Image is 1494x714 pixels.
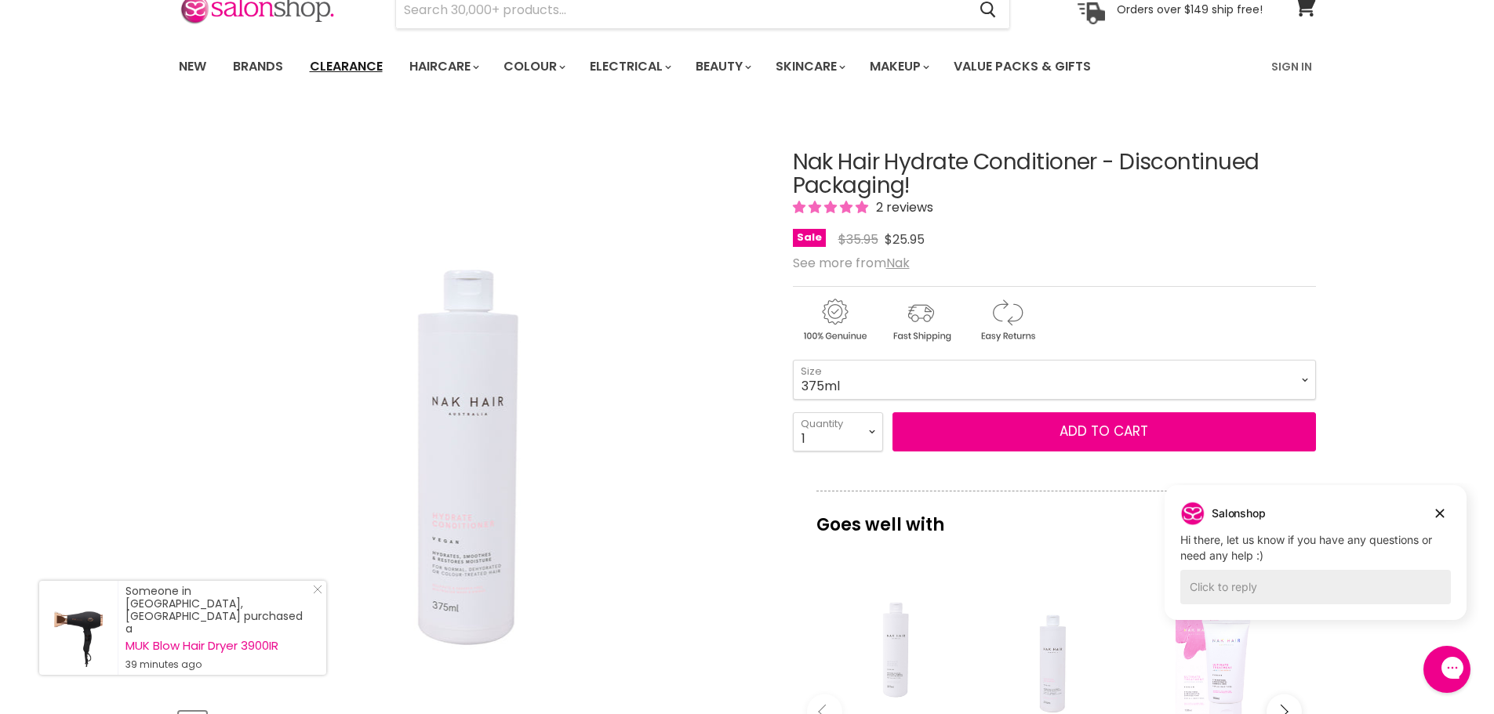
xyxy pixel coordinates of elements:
[1416,640,1478,698] iframe: Gorgias live chat messenger
[167,44,1183,89] ul: Main menu
[879,296,962,344] img: shipping.gif
[793,254,910,272] span: See more from
[125,585,311,671] div: Someone in [GEOGRAPHIC_DATA], [GEOGRAPHIC_DATA] purchased a
[858,50,939,83] a: Makeup
[167,50,218,83] a: New
[892,412,1316,451] button: Add to cart
[942,50,1103,83] a: Value Packs & Gifts
[125,658,311,671] small: 39 minutes ago
[885,230,925,248] span: $25.95
[793,296,876,344] img: genuine.gif
[965,296,1049,344] img: returns.gif
[578,50,681,83] a: Electrical
[398,50,489,83] a: Haircare
[886,254,910,272] a: Nak
[684,50,761,83] a: Beauty
[298,50,394,83] a: Clearance
[838,230,878,248] span: $35.95
[307,585,322,600] a: Close Notification
[1153,483,1478,643] iframe: Gorgias live chat campaigns
[221,50,295,83] a: Brands
[125,640,311,652] a: MUK Blow Hair Dryer 3900IR
[179,111,765,697] div: Nak Hair Hydrate Conditioner - Discontinued Packaging! image. Click or Scroll to Zoom.
[793,412,883,451] select: Quantity
[1117,2,1263,16] p: Orders over $149 ship free!
[816,491,1292,542] p: Goes well with
[1262,50,1321,83] a: Sign In
[793,150,1316,199] h1: Nak Hair Hydrate Conditioner - Discontinued Packaging!
[793,198,871,216] span: 5.00 stars
[871,198,933,216] span: 2 reviews
[39,581,118,675] a: Visit product page
[1060,422,1148,440] span: Add to cart
[793,229,826,247] span: Sale
[159,44,1336,89] nav: Main
[313,585,322,594] svg: Close Icon
[492,50,575,83] a: Colour
[764,50,855,83] a: Skincare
